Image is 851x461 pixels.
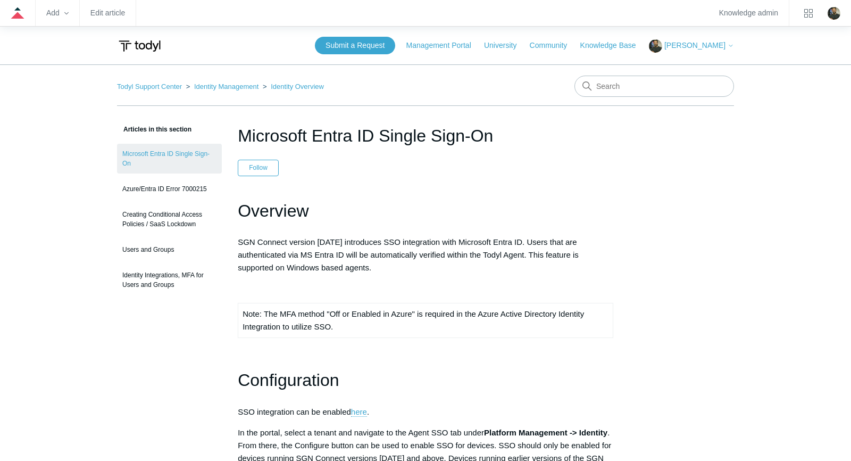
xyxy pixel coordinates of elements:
a: Edit article [90,10,125,16]
span: Articles in this section [117,126,191,133]
li: Todyl Support Center [117,83,184,90]
a: Azure/Entra ID Error 7000215 [117,179,222,199]
strong: Platform Management -> Identity [484,428,607,437]
img: user avatar [828,7,840,20]
a: Management Portal [406,40,482,51]
span: [PERSON_NAME] [664,41,725,50]
h1: Overview [238,197,613,225]
a: Identity Integrations, MFA for Users and Groups [117,265,222,295]
a: Knowledge Base [580,40,647,51]
zd-hc-trigger: Click your profile icon to open the profile menu [828,7,840,20]
a: Knowledge admin [719,10,778,16]
button: Follow Article [238,160,279,176]
p: SSO integration can be enabled . [238,406,613,418]
a: here [351,407,367,417]
p: SGN Connect version [DATE] introduces SSO integration with Microsoft Entra ID. Users that are aut... [238,236,613,274]
a: Identity Overview [271,83,324,90]
a: University [484,40,527,51]
a: Todyl Support Center [117,83,182,90]
a: Microsoft Entra ID Single Sign-On [117,144,222,174]
a: Community [530,40,578,51]
button: [PERSON_NAME] [649,39,734,53]
td: Note: The MFA method "Off or Enabled in Azure" is required in the Azure Active Directory Identity... [238,303,613,338]
a: Identity Management [194,83,258,90]
h1: Configuration [238,367,613,394]
a: Submit a Request [315,37,395,54]
input: Search [574,76,734,97]
li: Identity Management [184,83,261,90]
zd-hc-trigger: Add [46,10,69,16]
h1: Microsoft Entra ID Single Sign-On [238,123,613,149]
img: Todyl Support Center Help Center home page [117,36,162,56]
li: Identity Overview [261,83,324,90]
a: Users and Groups [117,240,222,260]
a: Creating Conditional Access Policies / SaaS Lockdown [117,204,222,234]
